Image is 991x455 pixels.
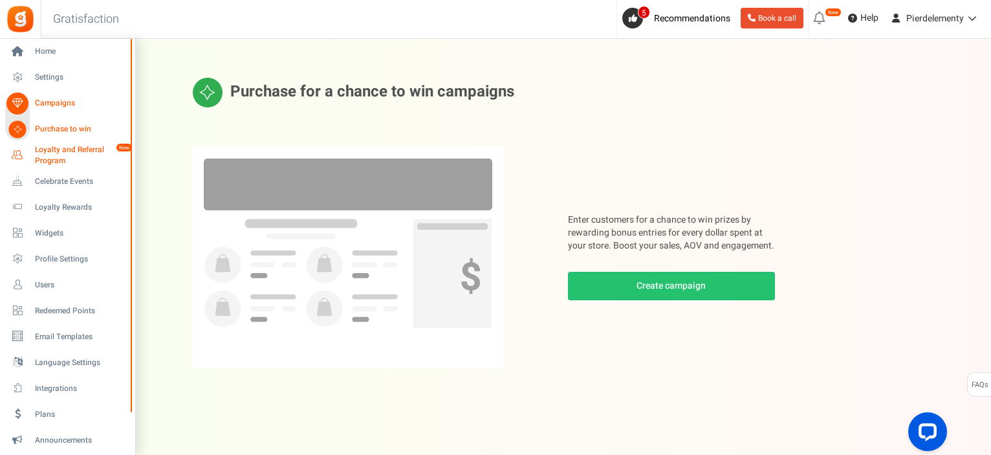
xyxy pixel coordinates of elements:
[5,300,129,322] a: Redeemed Points
[35,72,125,83] span: Settings
[39,6,133,32] h3: Gratisfaction
[230,80,514,103] span: Purchase for a chance to win campaigns
[5,377,129,399] a: Integrations
[5,67,129,89] a: Settings
[5,222,129,244] a: Widgets
[568,272,775,300] a: Create campaign
[5,351,129,373] a: Language Settings
[5,248,129,270] a: Profile Settings
[35,254,125,265] span: Profile Settings
[35,202,125,213] span: Loyalty Rewards
[35,46,125,57] span: Home
[35,280,125,291] span: Users
[193,146,503,368] img: Purchase Campaigns
[568,214,775,252] p: Enter customers for a chance to win prizes by rewarding bonus entries for every dollar spent at y...
[5,196,129,218] a: Loyalty Rewards
[622,8,735,28] a: 5 Recommendations
[6,5,35,34] img: Gratisfaction
[5,41,129,63] a: Home
[35,409,125,420] span: Plans
[35,435,125,446] span: Announcements
[116,143,133,152] em: New
[5,118,129,140] a: Purchase to win
[35,144,129,166] span: Loyalty and Referral Program
[906,12,964,25] span: Pierdelementy
[35,331,125,342] span: Email Templates
[971,373,988,397] span: FAQs
[5,93,129,115] a: Campaigns
[35,383,125,394] span: Integrations
[35,228,125,239] span: Widgets
[654,12,730,25] span: Recommendations
[5,403,129,425] a: Plans
[5,170,129,192] a: Celebrate Events
[35,176,125,187] span: Celebrate Events
[35,305,125,316] span: Redeemed Points
[35,357,125,368] span: Language Settings
[843,8,884,28] a: Help
[5,144,129,166] a: Loyalty and Referral Program New
[5,429,129,451] a: Announcements
[857,12,878,25] span: Help
[638,6,650,19] span: 5
[5,326,129,348] a: Email Templates
[35,98,125,109] span: Campaigns
[825,8,842,17] em: New
[35,124,125,135] span: Purchase to win
[5,274,129,296] a: Users
[741,8,803,28] a: Book a call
